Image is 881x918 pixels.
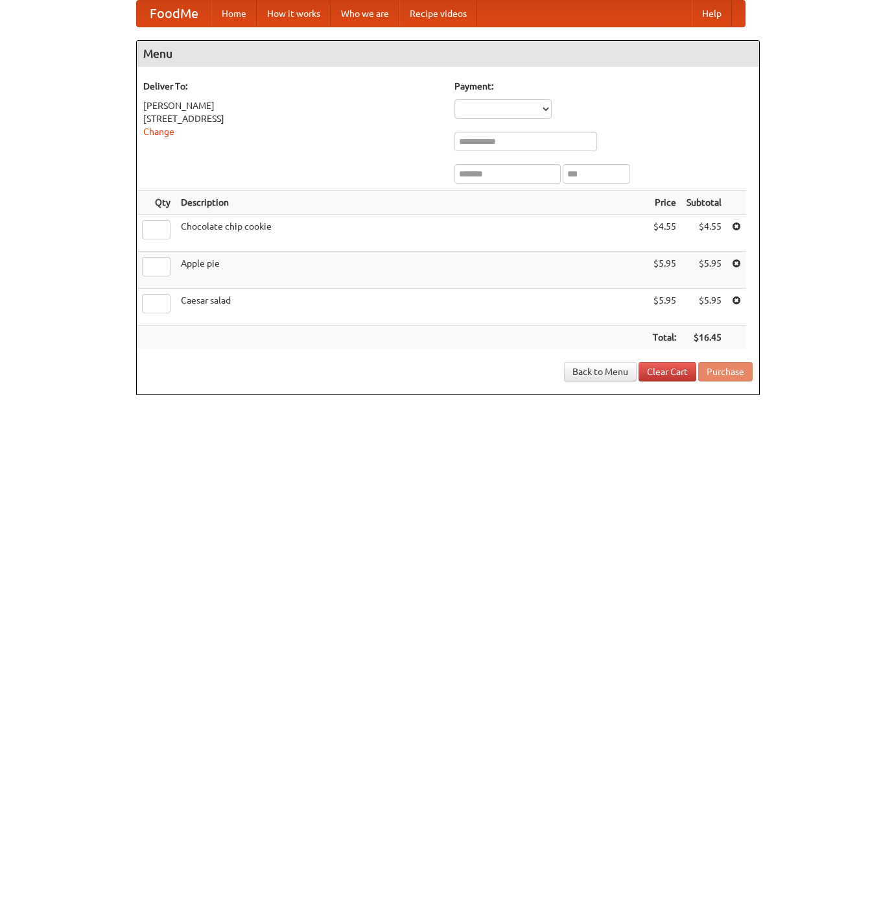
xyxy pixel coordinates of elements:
[681,215,727,252] td: $4.55
[454,80,753,93] h5: Payment:
[137,191,176,215] th: Qty
[137,41,759,67] h4: Menu
[257,1,331,27] a: How it works
[143,99,441,112] div: [PERSON_NAME]
[564,362,637,381] a: Back to Menu
[176,215,648,252] td: Chocolate chip cookie
[176,191,648,215] th: Description
[648,252,681,289] td: $5.95
[176,289,648,326] td: Caesar salad
[143,80,441,93] h5: Deliver To:
[648,215,681,252] td: $4.55
[648,326,681,350] th: Total:
[331,1,399,27] a: Who we are
[648,289,681,326] td: $5.95
[137,1,211,27] a: FoodMe
[698,362,753,381] button: Purchase
[639,362,696,381] a: Clear Cart
[399,1,477,27] a: Recipe videos
[211,1,257,27] a: Home
[681,289,727,326] td: $5.95
[681,191,727,215] th: Subtotal
[143,112,441,125] div: [STREET_ADDRESS]
[681,326,727,350] th: $16.45
[143,127,174,137] a: Change
[681,252,727,289] td: $5.95
[176,252,648,289] td: Apple pie
[648,191,681,215] th: Price
[692,1,732,27] a: Help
